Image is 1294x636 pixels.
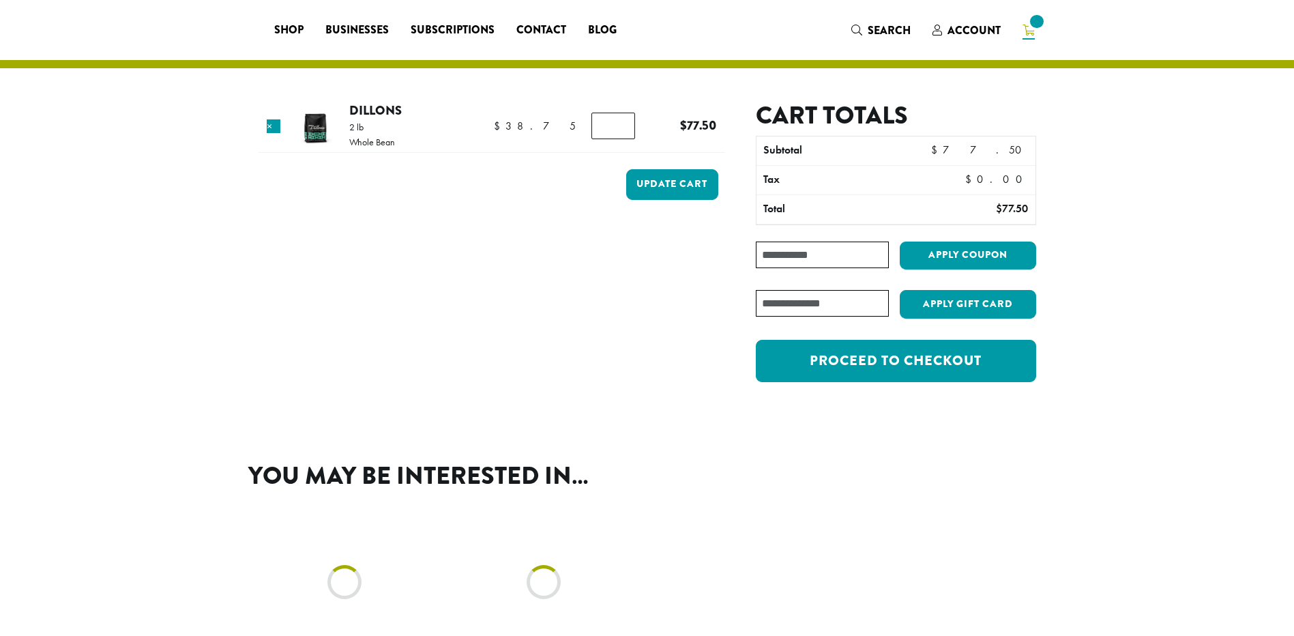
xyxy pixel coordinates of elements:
span: $ [931,143,943,157]
th: Total [756,195,924,224]
bdi: 77.50 [996,201,1028,216]
button: Apply coupon [900,242,1036,270]
bdi: 77.50 [680,116,716,134]
span: Subscriptions [411,22,495,39]
th: Subtotal [756,136,924,165]
a: Subscriptions [400,19,505,41]
span: $ [996,201,1002,216]
a: Shop [263,19,314,41]
button: Apply Gift Card [900,290,1036,319]
p: Whole Bean [349,137,395,147]
button: Update cart [626,169,718,200]
input: Product quantity [591,113,635,139]
span: $ [680,116,687,134]
a: Businesses [314,19,400,41]
a: Search [840,19,922,42]
span: Blog [588,22,617,39]
a: Remove this item [267,119,280,133]
span: Contact [516,22,566,39]
span: Shop [274,22,304,39]
h2: Cart totals [756,101,1035,130]
bdi: 0.00 [965,172,1029,186]
h2: You may be interested in… [248,461,1046,491]
a: Proceed to checkout [756,340,1035,382]
span: Search [868,23,911,38]
a: Dillons [349,101,402,119]
p: 2 lb [349,122,395,132]
span: Account [947,23,1001,38]
th: Tax [756,166,954,194]
span: $ [965,172,977,186]
img: Dillons [293,104,337,149]
bdi: 77.50 [931,143,1028,157]
bdi: 38.75 [494,119,576,133]
a: Blog [577,19,628,41]
span: Businesses [325,22,389,39]
a: Contact [505,19,577,41]
a: Account [922,19,1012,42]
span: $ [494,119,505,133]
